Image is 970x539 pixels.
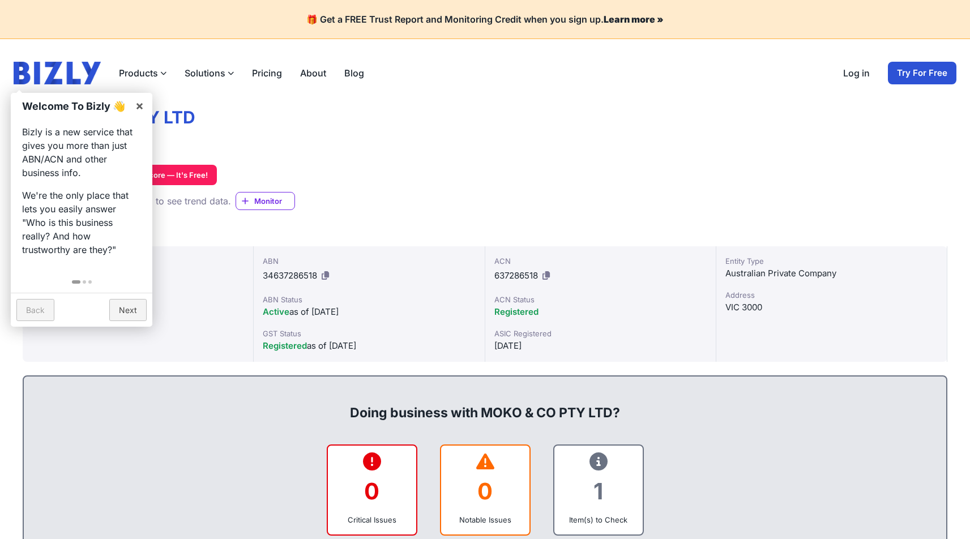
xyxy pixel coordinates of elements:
[16,299,54,321] a: Back
[109,299,147,321] a: Next
[22,99,129,114] h1: Welcome To Bizly 👋
[22,189,141,256] p: We're the only place that lets you easily answer "Who is this business really? And how trustworth...
[127,93,152,118] a: ×
[22,125,141,179] p: Bizly is a new service that gives you more than just ABN/ACN and other business info.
